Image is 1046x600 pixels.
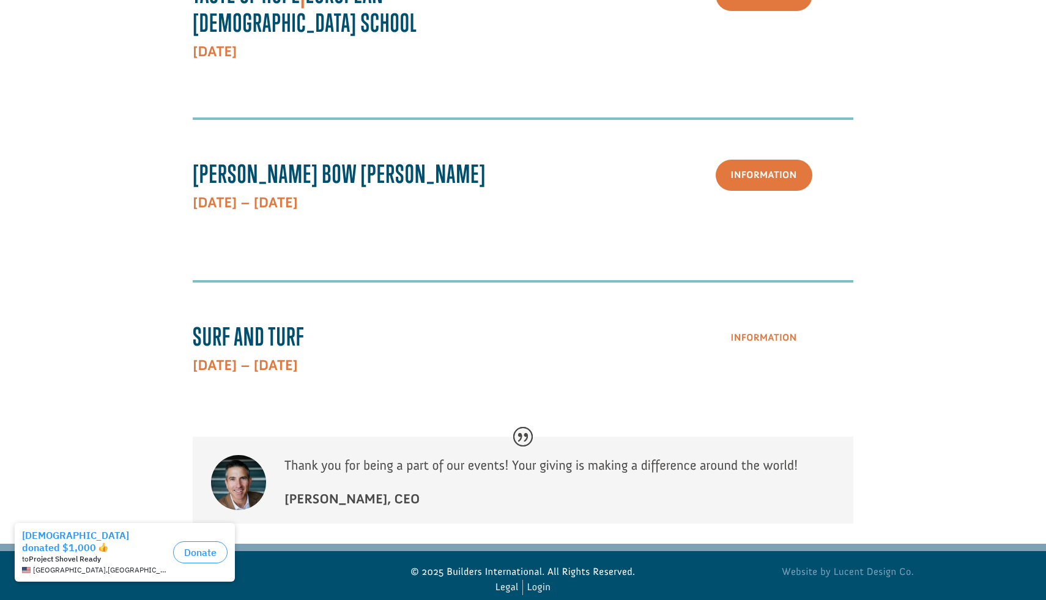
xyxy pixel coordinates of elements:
strong: [DATE] [193,43,237,61]
a: Website by Lucent Design Co. [659,565,914,580]
span: [GEOGRAPHIC_DATA] , [GEOGRAPHIC_DATA] [33,49,168,57]
a: Login [527,580,551,595]
a: Legal [495,580,519,595]
strong: Project Shovel Ready [29,37,101,46]
button: Donate [173,24,228,46]
img: US.png [22,49,31,57]
div: to [22,38,168,46]
strong: [PERSON_NAME], CEO [284,491,420,507]
a: Information [716,322,812,354]
img: emoji thumbsUp [98,26,108,35]
strong: [DATE] – [DATE] [193,357,298,374]
div: [DEMOGRAPHIC_DATA] donated $1,000 [22,12,168,37]
h3: Surf and Turf [193,322,505,357]
span: [PERSON_NAME] Bow [PERSON_NAME] [193,159,486,188]
p: Thank you for being a part of our events! Your giving is making a difference around the world! [284,455,835,489]
a: Information [716,160,812,191]
p: © 2025 Builders International. All Rights Reserved. [396,565,651,580]
strong: [DATE] – [DATE] [193,194,298,212]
